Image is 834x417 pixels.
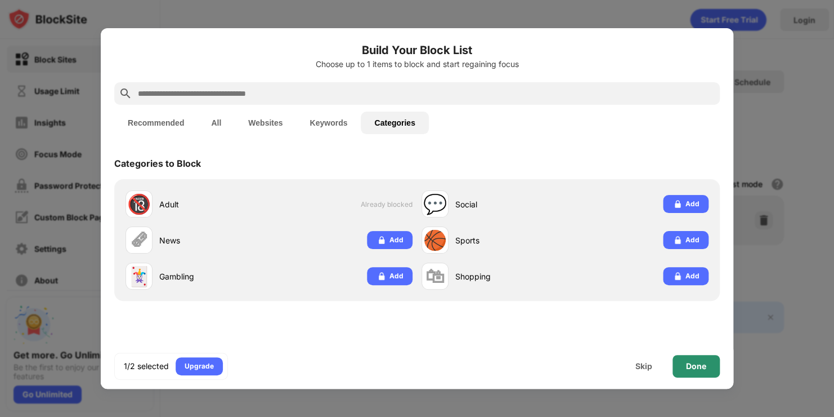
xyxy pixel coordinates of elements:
span: Already blocked [361,200,412,208]
div: Skip [635,362,652,371]
div: Sports [455,234,565,246]
button: All [198,112,235,134]
div: 💬 [423,193,447,216]
div: 🃏 [127,265,151,288]
div: 1/2 selected [124,361,169,372]
div: 🔞 [127,193,151,216]
div: 🛍 [425,265,445,288]
div: Add [389,270,403,282]
div: Gambling [159,270,269,282]
div: Upgrade [185,361,214,372]
button: Recommended [114,112,198,134]
div: Social [455,198,565,210]
div: Add [685,270,700,282]
div: Categories to Block [114,158,201,169]
h6: Build Your Block List [114,42,720,59]
button: Websites [235,112,296,134]
div: Choose up to 1 items to block and start regaining focus [114,60,720,69]
div: 🗞 [129,229,149,252]
div: News [159,234,269,246]
button: Keywords [296,112,361,134]
div: Adult [159,198,269,210]
div: Done [686,362,706,371]
div: Add [685,234,700,246]
div: 🏀 [423,229,447,252]
div: Add [389,234,403,246]
img: search.svg [119,87,132,100]
div: Add [685,198,700,210]
div: Shopping [455,270,565,282]
button: Categories [361,112,428,134]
